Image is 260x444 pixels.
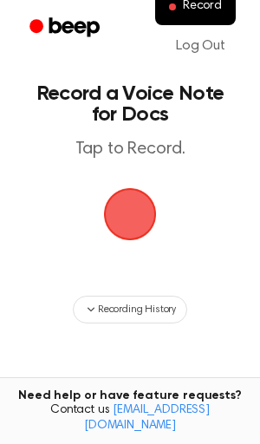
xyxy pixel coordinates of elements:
a: [EMAIL_ADDRESS][DOMAIN_NAME] [84,404,210,432]
a: Log Out [159,25,243,67]
a: Beep [17,11,115,45]
span: Contact us [10,403,250,434]
h1: Record a Voice Note for Docs [31,83,229,125]
span: Recording History [98,302,176,317]
button: Recording History [73,296,187,323]
img: Beep Logo [104,188,156,240]
p: Tap to Record. [31,139,229,160]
